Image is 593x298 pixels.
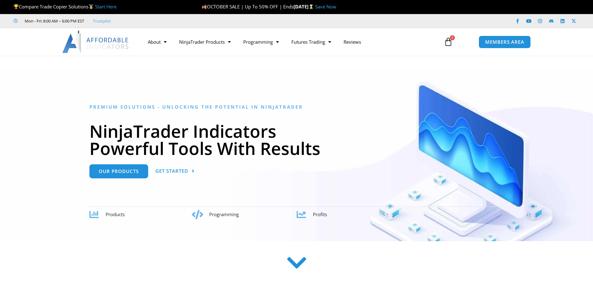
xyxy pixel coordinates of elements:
h6: Premium Solutions - Unlocking the Potential in NinjaTrader [89,104,504,110]
img: LogoAI | Affordable Indicators – NinjaTrader [62,31,129,53]
a: Start Here [95,3,117,10]
a: Programming [237,35,285,49]
img: 🍂 [202,4,207,9]
span: Get Started [155,169,188,173]
a: About [142,35,173,49]
span: Mon - Fri: 8:00 AM – 6:00 PM EST [23,17,84,25]
a: Save Now [315,3,336,10]
span: MEMBERS AREA [485,40,524,44]
img: 🏆 [14,4,18,9]
span: OCTOBER SALE | Up To 50% OFF | Ends [202,3,294,10]
span: Compare Trade Copier Solutions [13,3,117,10]
img: 🥇 [89,4,93,9]
img: ⌛ [309,4,314,9]
a: Get Started [155,164,195,178]
a: MEMBERS AREA [479,36,531,48]
nav: Menu [142,35,437,49]
a: Trustpilot [93,17,111,25]
span: Profits [313,211,327,217]
strong: [DATE] [294,3,315,10]
a: NinjaTrader Products [173,35,237,49]
span: Products [106,211,125,217]
span: 0 [450,35,455,40]
span: Our Products [99,169,139,174]
h1: NinjaTrader Indicators Powerful Tools With Results [89,122,504,157]
a: Our Products [89,164,148,178]
a: Reviews [337,35,367,49]
span: Programming [209,211,239,217]
a: Futures Trading [285,35,337,49]
a: 0 [435,33,462,51]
